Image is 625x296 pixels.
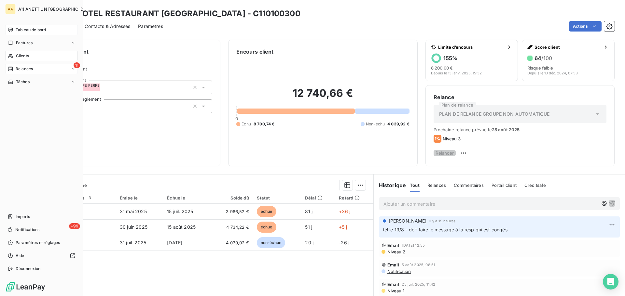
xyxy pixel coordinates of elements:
[57,8,300,19] h3: SNC HOTEL RESTAURANT [GEOGRAPHIC_DATA] - C110100300
[402,263,435,267] span: 5 août 2025, 08:51
[87,195,93,201] span: 3
[492,127,520,132] span: 25 août 2025
[216,239,249,246] span: 4 039,92 €
[339,209,350,214] span: +36 j
[72,84,100,87] span: GROUPE FERRE
[242,121,251,127] span: Échu
[216,224,249,230] span: 4 734,22 €
[235,116,238,121] span: 0
[541,55,552,61] span: /100
[16,240,60,246] span: Paramètres et réglages
[387,269,411,274] span: Notification
[389,218,427,224] span: [PERSON_NAME]
[257,206,276,217] span: échue
[366,121,385,127] span: Non-échu
[387,288,404,293] span: Niveau 1
[120,240,146,245] span: 31 juil. 2025
[427,183,446,188] span: Relances
[429,219,455,223] span: il y a 19 heures
[434,150,456,156] button: Relancer
[39,48,212,56] h6: Informations client
[138,23,163,30] span: Paramètres
[257,237,285,248] span: non-échue
[438,45,504,50] span: Limite d’encours
[305,209,312,214] span: 81 j
[603,274,618,290] div: Open Intercom Messenger
[402,243,425,247] span: [DATE] 12:55
[374,181,406,189] h6: Historique
[5,282,46,292] img: Logo LeanPay
[305,224,312,230] span: 51 j
[5,251,78,261] a: Aide
[16,214,30,220] span: Imports
[167,195,208,200] div: Échue le
[5,212,78,222] a: Imports
[100,84,105,90] input: Ajouter une valeur
[16,266,41,272] span: Déconnexion
[5,4,16,14] div: AA
[339,240,349,245] span: -26 j
[16,27,46,33] span: Tableau de bord
[387,282,399,287] span: Email
[527,65,553,71] span: Risque faible
[569,21,602,32] button: Actions
[339,195,369,200] div: Retard
[339,224,347,230] span: +5 j
[439,111,550,117] span: PLAN DE RELANCE GROUPE NON AUTOMATIQUE
[254,121,275,127] span: 8 700,74 €
[402,282,435,286] span: 25 juil. 2025, 11:42
[16,79,30,85] span: Tâches
[236,48,273,56] h6: Encours client
[387,249,405,254] span: Niveau 2
[18,6,93,12] span: A11 ANETT UN [GEOGRAPHIC_DATA]
[425,40,518,81] button: Limite d’encours155%8 200,00 €Depuis le 13 janv. 2025, 15:32
[257,195,298,200] div: Statut
[120,209,147,214] span: 31 mai 2025
[443,55,457,61] h6: 155 %
[216,195,249,200] div: Solde dû
[5,238,78,248] a: Paramètres et réglages
[15,227,39,233] span: Notifications
[434,93,606,101] h6: Relance
[52,66,212,75] span: Propriétés Client
[120,224,147,230] span: 30 juin 2025
[5,64,78,74] a: 11Relances
[5,38,78,48] a: Factures
[74,62,80,68] span: 11
[5,77,78,87] a: Tâches
[5,25,78,35] a: Tableau de bord
[434,127,606,132] span: Prochaine relance prévue le
[16,53,29,59] span: Clients
[454,183,484,188] span: Commentaires
[16,66,33,72] span: Relances
[387,262,399,267] span: Email
[443,136,461,141] span: Niveau 3
[305,195,331,200] div: Délai
[383,227,507,232] span: tél le 19/8 - doit faire le message à la resp qui est congés
[216,208,249,215] span: 3 966,52 €
[69,223,80,229] span: +99
[257,222,276,233] span: échue
[431,65,453,71] span: 8 200,00 €
[167,224,196,230] span: 15 août 2025
[16,253,24,259] span: Aide
[5,51,78,61] a: Clients
[236,87,409,106] h2: 12 740,66 €
[387,243,399,248] span: Email
[167,209,193,214] span: 15 juil. 2025
[120,195,159,200] div: Émise le
[16,40,33,46] span: Factures
[522,40,615,81] button: Score client64/100Risque faibleDepuis le 10 déc. 2024, 07:53
[492,183,517,188] span: Portail client
[387,121,410,127] span: 4 039,92 €
[535,45,601,50] span: Score client
[85,23,130,30] span: Contacts & Adresses
[527,71,578,75] span: Depuis le 10 déc. 2024, 07:53
[535,55,552,61] h6: 64
[410,183,420,188] span: Tout
[305,240,313,245] span: 20 j
[167,240,182,245] span: [DATE]
[524,183,546,188] span: Creditsafe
